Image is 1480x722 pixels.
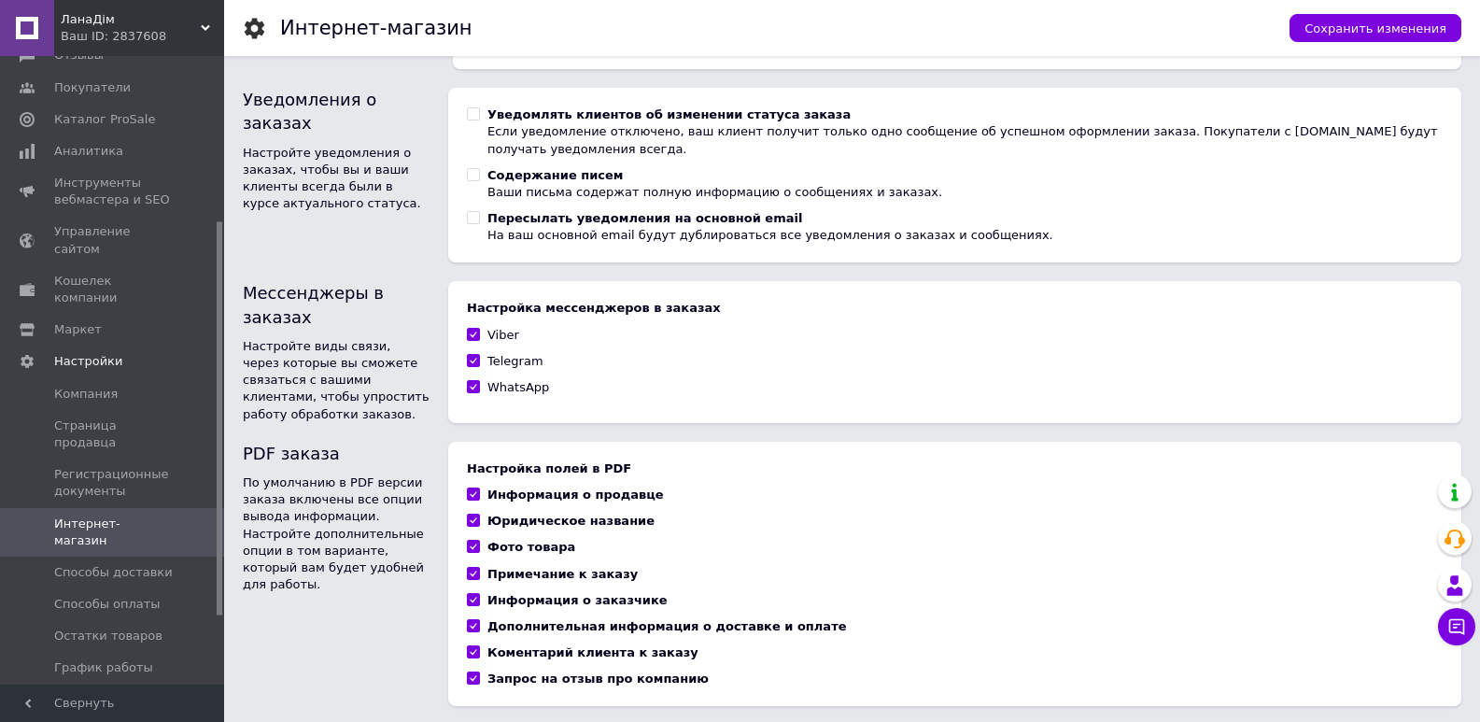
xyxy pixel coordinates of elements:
span: Кошелек компании [54,273,173,306]
b: Пересылать уведомления на основной email [487,211,802,225]
b: Юридическое название [487,514,655,528]
div: Уведомления о заказах [243,88,430,134]
div: Настройте уведомления о заказах, чтобы вы и ваши клиенты всегда были в курсе актуального статуса. [243,145,430,213]
span: Остатки товаров [54,628,162,644]
h1: Интернет-магазин [280,17,472,39]
span: Каталог ProSale [54,111,155,128]
div: Настройка мессенджеров в заказах [467,300,1443,317]
div: Viber [487,327,519,344]
button: Чат с покупателем [1438,608,1475,645]
div: WhatsApp [487,379,549,396]
b: Фото товара [487,540,575,554]
span: Регистрационные документы [54,466,173,500]
button: Сохранить изменения [1290,14,1461,42]
span: Настройки [54,353,122,370]
b: Запрос на отзыв про компанию [487,672,709,686]
b: Примечание к заказу [487,567,638,581]
b: Дополнительная информация о доставке и оплате [487,619,846,633]
div: Мессенджеры в заказах [243,281,430,328]
div: На ваш основной email будут дублироваться все уведомления о заказах и сообщениях. [487,227,1053,244]
div: По умолчанию в PDF версии заказа включены все опции вывода информации. Настройте дополнительные о... [243,474,430,593]
b: Информация о продавце [487,488,664,502]
div: PDF заказа [243,442,430,465]
b: Информация о заказчике [487,593,668,607]
div: Настройка полей в PDF [467,460,1443,477]
div: Ваш ID: 2837608 [61,28,224,45]
span: Покупатели [54,79,131,96]
div: Если уведомление отключено, ваш клиент получит только одно сообщение об успешном оформлении заказ... [487,123,1443,157]
div: Настройте виды связи, через которые вы сможете связаться с вашими клиентами, чтобы упростить рабо... [243,338,430,423]
span: Маркет [54,321,102,338]
b: Содержание писем [487,168,623,182]
span: Способы оплаты [54,596,161,613]
span: Компания [54,386,118,403]
span: Сохранить изменения [1304,21,1446,35]
span: ЛанаДім [61,11,201,28]
span: График работы [54,659,153,676]
span: Интернет-магазин [54,516,173,549]
span: Аналитика [54,143,123,160]
b: Уведомлять клиентов об изменении статуса заказа [487,107,851,121]
b: Коментарий клиента к заказу [487,645,698,659]
span: Управление сайтом [54,223,173,257]
span: Страница продавца [54,418,173,451]
div: Telegram [487,353,543,370]
span: Способы доставки [54,564,173,581]
div: Ваши письма содержат полную информацию о сообщениях и заказах. [487,184,942,201]
span: Инструменты вебмастера и SEO [54,175,173,208]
